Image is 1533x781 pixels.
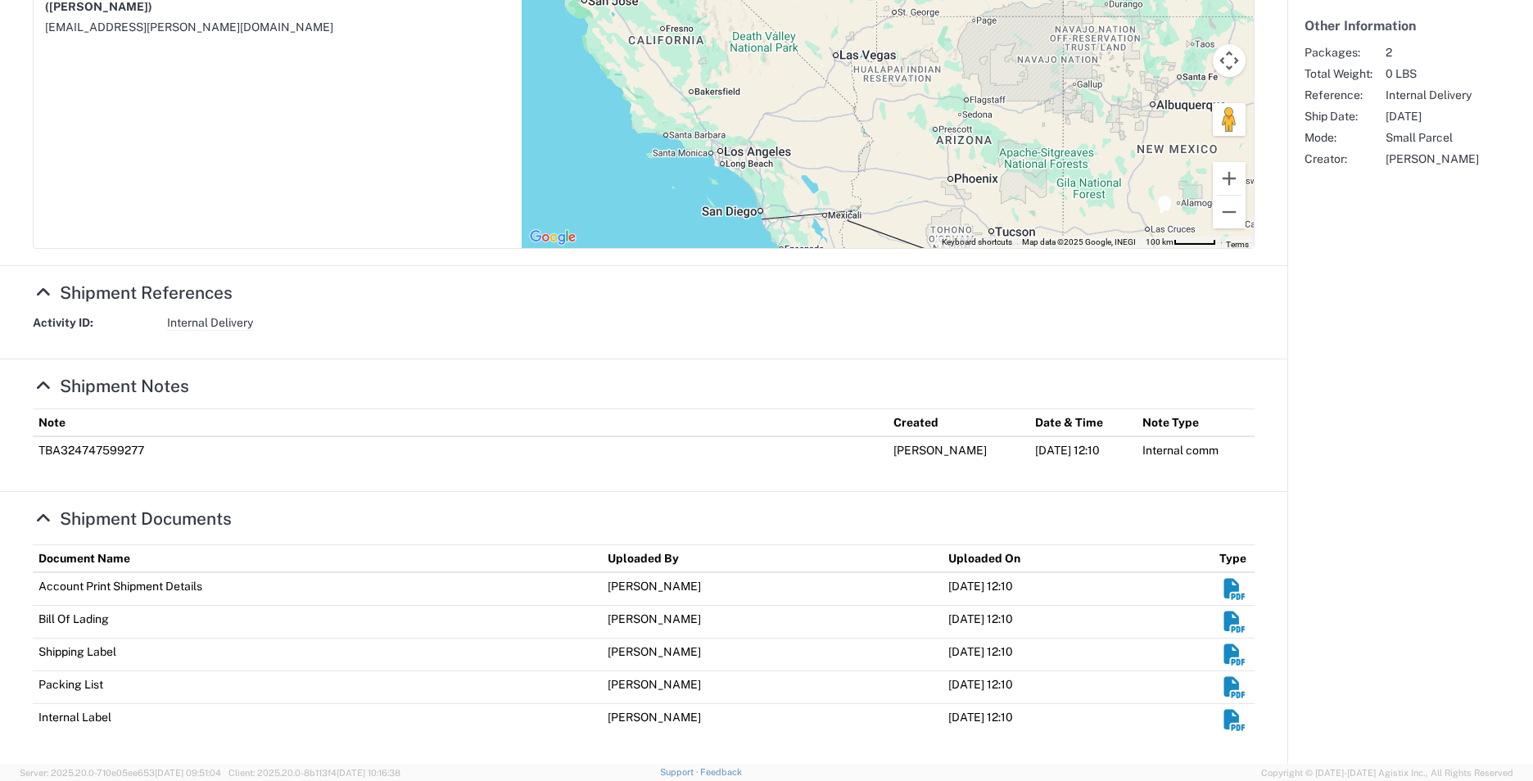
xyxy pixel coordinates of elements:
strong: Activity ID: [33,315,156,331]
th: Type [1214,545,1255,573]
td: [DATE] 12:10 [943,704,1214,737]
span: Map data ©2025 Google, INEGI [1022,237,1136,246]
span: Mode: [1305,130,1372,145]
td: Internal comm [1137,436,1255,463]
em: Download [1222,677,1247,697]
th: Date & Time [1029,409,1137,437]
button: Keyboard shortcuts [942,237,1012,248]
th: Document Name [33,545,602,573]
table: Shipment Notes [33,409,1255,463]
span: Copyright © [DATE]-[DATE] Agistix Inc., All Rights Reserved [1261,765,1513,780]
td: Packing List [33,671,602,704]
span: Creator: [1305,151,1372,166]
td: [PERSON_NAME] [602,606,943,639]
span: 0 LBS [1386,66,1479,81]
div: [EMAIL_ADDRESS][PERSON_NAME][DOMAIN_NAME] [45,20,510,34]
th: Uploaded On [943,545,1214,573]
a: Hide Details [33,282,233,303]
a: Open this area in Google Maps (opens a new window) [526,227,580,248]
button: Zoom out [1213,196,1246,228]
span: Total Weight: [1305,66,1372,81]
td: [DATE] 12:10 [943,671,1214,704]
span: Ship Date: [1305,109,1372,124]
a: Support [660,767,701,777]
span: Packages: [1305,45,1372,60]
span: Server: 2025.20.0-710e05ee653 [20,768,221,778]
span: 2 [1386,45,1479,60]
td: [DATE] 12:10 [943,639,1214,671]
td: [PERSON_NAME] [602,572,943,606]
th: Created [888,409,1029,437]
a: Feedback [700,767,742,777]
span: [DATE] [1386,109,1479,124]
button: Map camera controls [1213,44,1246,77]
td: [PERSON_NAME] [602,704,943,737]
td: Shipping Label [33,639,602,671]
td: Internal Label [33,704,602,737]
a: Hide Details [33,376,189,396]
span: Small Parcel [1386,130,1479,145]
th: Note [33,409,888,437]
button: Zoom in [1213,162,1246,195]
td: [PERSON_NAME] [888,436,1029,463]
button: Drag Pegman onto the map to open Street View [1213,103,1246,136]
span: [DATE] 10:16:38 [337,768,400,778]
h5: Other Information [1305,18,1516,34]
em: Download [1222,644,1247,665]
td: Bill Of Lading [33,606,602,639]
span: 100 km [1146,237,1173,246]
td: [PERSON_NAME] [602,671,943,704]
span: Internal Delivery [1386,88,1479,102]
em: Download [1222,612,1247,632]
em: Download [1222,579,1247,599]
span: Reference: [1305,88,1372,102]
th: Uploaded By [602,545,943,573]
td: [PERSON_NAME] [602,639,943,671]
span: Internal Delivery [167,315,253,331]
a: Hide Details [33,508,232,529]
td: TBA324747599277 [33,436,888,463]
table: Shipment Documents [33,544,1255,736]
span: [PERSON_NAME] [1386,151,1479,166]
em: Download [1222,710,1247,730]
img: Google [526,227,580,248]
button: Map Scale: 100 km per 48 pixels [1141,237,1221,248]
th: Note Type [1137,409,1255,437]
td: [DATE] 12:10 [943,606,1214,639]
td: [DATE] 12:10 [1029,436,1137,463]
a: Terms [1226,240,1249,249]
span: [DATE] 09:51:04 [155,768,221,778]
td: [DATE] 12:10 [943,572,1214,606]
td: Account Print Shipment Details [33,572,602,606]
span: Client: 2025.20.0-8b113f4 [228,768,400,778]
